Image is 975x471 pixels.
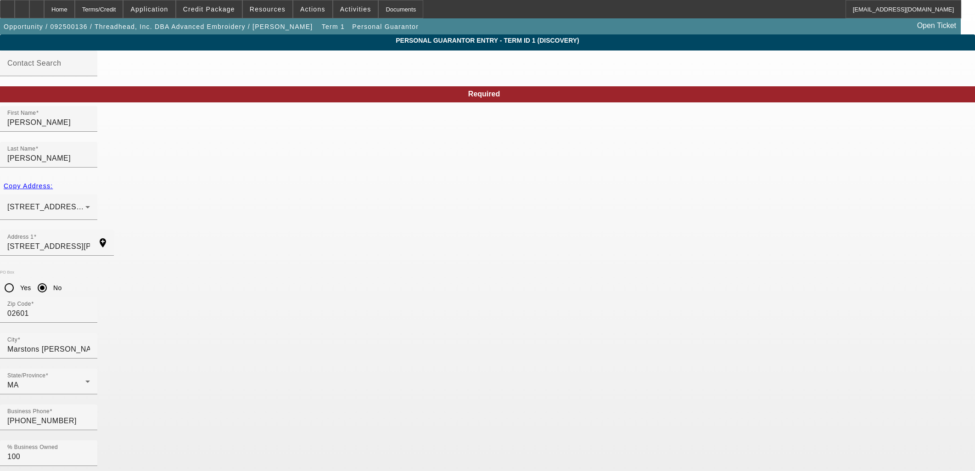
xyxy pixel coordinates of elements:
[130,6,168,13] span: Application
[468,90,500,98] span: Required
[7,301,31,307] mat-label: Zip Code
[7,59,61,67] mat-label: Contact Search
[183,6,235,13] span: Credit Package
[7,146,35,152] mat-label: Last Name
[7,37,968,44] span: Personal Guarantor Entry - Term ID 1 (Discovery)
[7,373,45,379] mat-label: State/Province
[7,444,58,450] mat-label: % Business Owned
[243,0,292,18] button: Resources
[293,0,332,18] button: Actions
[913,18,960,34] a: Open Ticket
[7,234,34,240] mat-label: Address 1
[319,18,348,35] button: Term 1
[350,18,421,35] button: Personal Guarantor
[7,110,36,116] mat-label: First Name
[352,23,419,30] span: Personal Guarantor
[340,6,371,13] span: Activities
[92,237,114,248] mat-icon: add_location
[51,283,62,292] label: No
[7,381,19,389] span: MA
[300,6,325,13] span: Actions
[322,23,345,30] span: Term 1
[4,182,53,190] span: Copy Address:
[250,6,286,13] span: Resources
[18,283,31,292] label: Yes
[7,409,50,415] mat-label: Business Phone
[176,0,242,18] button: Credit Package
[333,0,378,18] button: Activities
[123,0,175,18] button: Application
[7,337,17,343] mat-label: City
[7,203,210,211] span: [STREET_ADDRESS][PERSON_NAME][PERSON_NAME]
[4,23,313,30] span: Opportunity / 092500136 / Threadhead, Inc. DBA Advanced Embroidery / [PERSON_NAME]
